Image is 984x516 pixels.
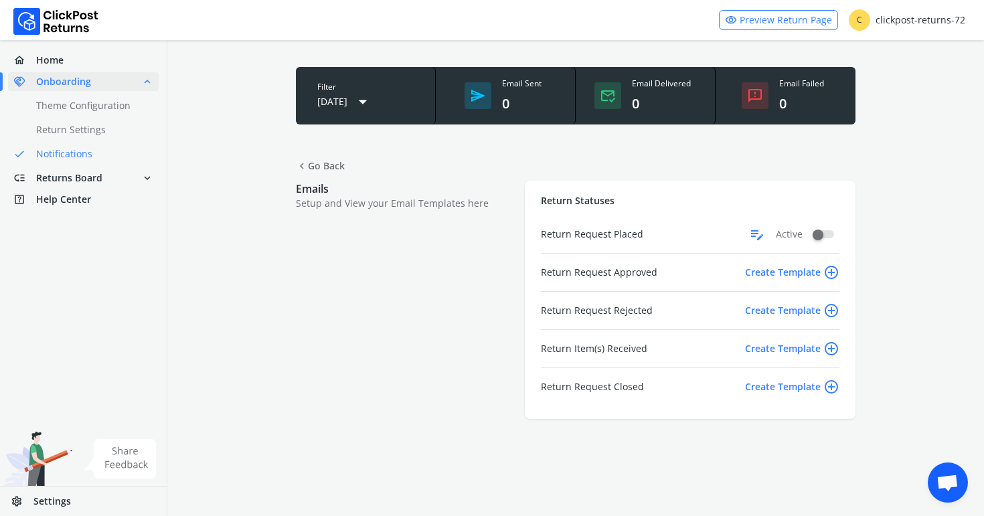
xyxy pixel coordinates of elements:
[13,169,36,187] span: low_priority
[928,462,968,503] div: Open chat
[8,120,175,139] a: Return Settings
[541,228,643,241] span: Return Request Placed
[36,54,64,67] span: Home
[823,338,839,359] span: add_circle_outline
[725,11,737,29] span: visibility
[296,197,511,210] p: Setup and View your Email Templates here
[541,304,653,317] span: Return Request Rejected
[36,193,91,206] span: Help Center
[541,380,644,394] span: Return Request Closed
[541,266,657,279] span: Return Request Approved
[745,376,839,398] span: Create Template
[745,300,839,321] span: Create Template
[141,72,153,91] span: expand_less
[776,228,803,241] span: Active
[502,94,542,113] div: 0
[8,190,159,209] a: help_centerHelp Center
[353,90,373,114] span: arrow_drop_down
[8,51,159,70] a: homeHome
[779,94,824,113] div: 0
[502,78,542,89] div: Email Sent
[823,376,839,398] span: add_circle_outline
[632,94,691,113] div: 0
[745,262,839,283] span: Create Template
[849,9,870,31] span: C
[296,157,308,175] span: chevron_left
[13,190,36,209] span: help_center
[36,75,91,88] span: Onboarding
[296,181,511,197] p: Emails
[13,51,36,70] span: home
[296,157,345,175] span: Go Back
[307,82,424,92] div: Filter
[13,145,25,163] span: done
[8,96,175,115] a: Theme Configuration
[779,78,824,89] div: Email Failed
[141,169,153,187] span: expand_more
[849,9,965,31] div: clickpost-returns-72
[541,194,839,207] p: Return Statuses
[8,145,175,163] a: doneNotifications
[823,300,839,321] span: add_circle_outline
[745,338,839,359] span: Create Template
[33,495,71,508] span: Settings
[11,492,33,511] span: settings
[632,78,691,89] div: Email Delivered
[307,90,424,114] button: [DATE]arrow_drop_down
[719,10,838,30] a: visibilityPreview Return Page
[13,8,98,35] img: Logo
[84,439,157,479] img: share feedback
[36,171,102,185] span: Returns Board
[823,262,839,283] span: add_circle_outline
[541,342,647,355] span: Return Item(s) Received
[749,224,765,245] span: edit_note
[13,72,36,91] span: handshake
